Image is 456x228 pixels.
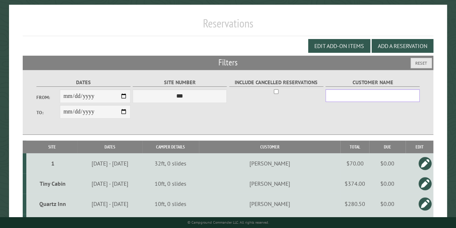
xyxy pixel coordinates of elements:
td: $0.00 [369,153,405,173]
div: [DATE] - [DATE] [79,200,141,207]
label: Include Cancelled Reservations [229,78,323,87]
td: $0.00 [369,173,405,194]
td: 10ft, 0 slides [142,173,199,194]
th: Edit [406,141,433,153]
th: Camper Details [142,141,199,153]
td: $70.00 [340,153,369,173]
button: Add a Reservation [372,39,433,53]
label: To: [36,109,60,116]
label: From: [36,94,60,101]
td: $374.00 [340,173,369,194]
td: 10ft, 0 slides [142,194,199,214]
h2: Filters [23,56,433,69]
button: Reset [411,58,432,68]
th: Due [369,141,405,153]
label: Dates [36,78,130,87]
td: [PERSON_NAME] [199,153,341,173]
th: Total [340,141,369,153]
td: $0.00 [369,194,405,214]
div: Quartz Inn [29,200,76,207]
th: Site [26,141,78,153]
td: $280.50 [340,194,369,214]
td: [PERSON_NAME] [199,173,341,194]
td: [PERSON_NAME] [199,194,341,214]
th: Customer [199,141,341,153]
small: © Campground Commander LLC. All rights reserved. [187,220,269,225]
td: 32ft, 0 slides [142,153,199,173]
button: Edit Add-on Items [308,39,370,53]
label: Customer Name [326,78,420,87]
h1: Reservations [23,16,433,36]
th: Dates [78,141,142,153]
div: Tiny Cabin [29,180,76,187]
div: [DATE] - [DATE] [79,180,141,187]
label: Site Number [133,78,227,87]
div: [DATE] - [DATE] [79,160,141,167]
div: 1 [29,160,76,167]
